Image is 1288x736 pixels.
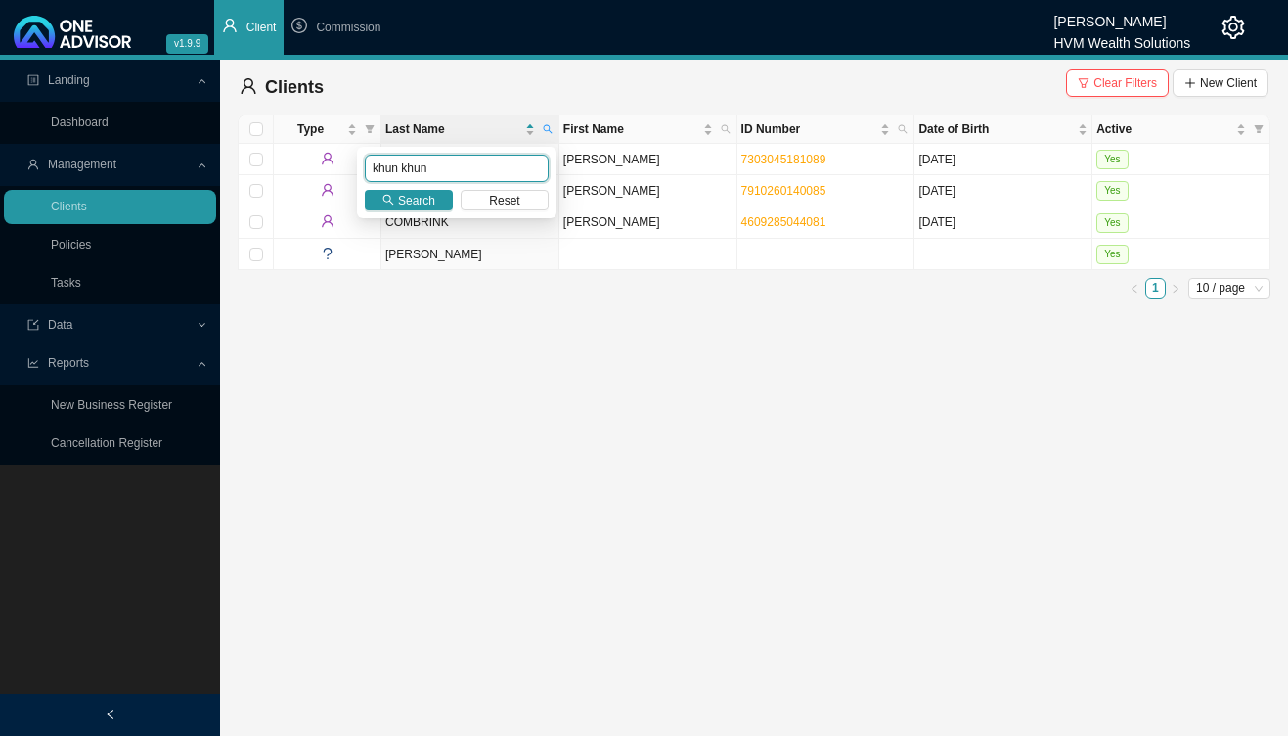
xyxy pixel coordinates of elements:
span: user [321,183,334,197]
span: filter [1078,77,1089,89]
span: filter [1254,124,1264,134]
span: First Name [563,119,699,139]
span: filter [365,124,375,134]
td: [PERSON_NAME] [559,175,737,207]
span: user [321,214,334,228]
td: Brink [381,144,559,175]
button: Search [365,190,453,210]
th: ID Number [737,115,915,144]
button: New Client [1173,69,1268,97]
span: profile [27,74,39,86]
div: HVM Wealth Solutions [1053,26,1190,48]
li: Previous Page [1125,278,1145,299]
a: 1 [1146,279,1165,298]
span: search [543,124,553,134]
span: search [717,115,734,143]
span: Type [278,119,343,139]
button: left [1125,278,1145,299]
span: search [898,124,908,134]
a: Policies [51,238,91,252]
span: Landing [48,73,90,87]
img: 2df55531c6924b55f21c4cf5d4484680-logo-light.svg [14,16,131,48]
span: plus [1184,77,1196,89]
a: Cancellation Register [51,437,162,450]
span: v1.9.9 [166,34,208,54]
span: user [240,77,257,95]
span: Clear Filters [1093,73,1157,93]
span: Yes [1096,181,1128,201]
span: Yes [1096,213,1128,233]
span: search [894,115,911,143]
span: Yes [1096,245,1128,264]
span: Clients [265,77,324,97]
span: dollar [291,18,307,33]
span: right [1171,284,1180,294]
td: [PERSON_NAME] [559,144,737,175]
span: line-chart [27,357,39,369]
span: 10 / page [1196,279,1263,298]
button: Reset [461,190,549,210]
th: First Name [559,115,737,144]
button: Clear Filters [1066,69,1169,97]
span: Date of Birth [918,119,1074,139]
li: 1 [1145,278,1166,299]
span: Last Name [385,119,521,139]
td: [PERSON_NAME] [559,207,737,239]
span: Active [1096,119,1232,139]
td: [PERSON_NAME] [381,239,559,270]
button: right [1166,278,1186,299]
span: Commission [316,21,380,34]
span: Reports [48,356,89,370]
a: 4609285044081 [741,215,826,229]
th: Date of Birth [914,115,1092,144]
span: search [539,115,556,143]
span: Yes [1096,150,1128,169]
div: [PERSON_NAME] [1053,5,1190,26]
span: user [222,18,238,33]
a: Tasks [51,276,81,290]
span: Data [48,318,72,332]
a: Clients [51,200,87,213]
a: 7303045181089 [741,153,826,166]
td: [DATE] [914,144,1092,175]
span: New Client [1200,73,1257,93]
a: Dashboard [51,115,109,129]
a: New Business Register [51,398,172,412]
span: import [27,319,39,331]
span: Reset [489,191,519,210]
span: search [721,124,731,134]
span: Management [48,158,116,171]
span: setting [1221,16,1245,39]
span: user [27,159,39,170]
div: Page Size [1188,278,1270,299]
span: filter [361,115,378,143]
span: Client [246,21,277,34]
span: Search [398,191,435,210]
th: Type [274,115,381,144]
td: [DATE] [914,175,1092,207]
th: Active [1092,115,1270,144]
span: user [321,152,334,165]
span: ID Number [741,119,877,139]
span: search [382,194,394,206]
span: left [105,709,116,720]
a: 7910260140085 [741,184,826,198]
td: COMBRINK [381,207,559,239]
span: left [1130,284,1139,294]
span: filter [1250,115,1267,143]
span: question [321,247,334,260]
li: Next Page [1166,278,1186,299]
input: Search Last Name [365,155,549,182]
td: [DATE] [914,207,1092,239]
